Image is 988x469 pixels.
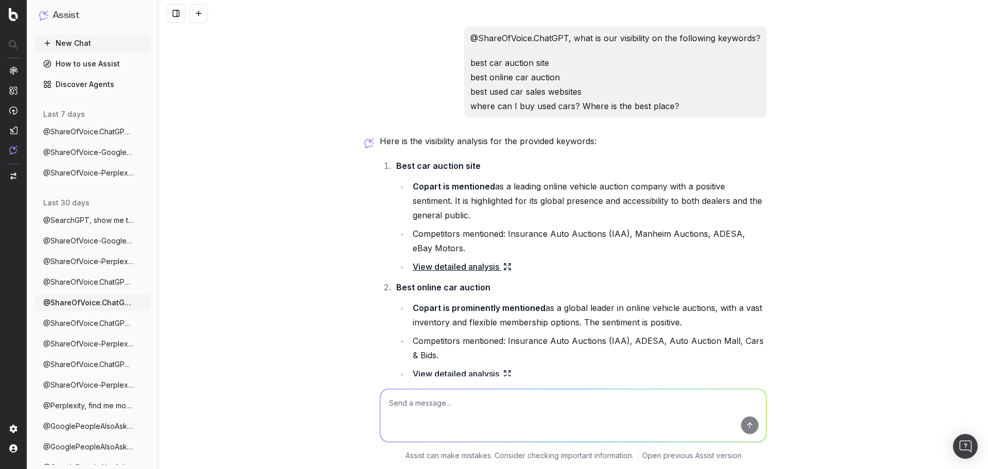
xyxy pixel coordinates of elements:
button: @ShareOfVoice.ChatGPT, what is our visib [35,315,150,332]
button: @ShareOfVoice.ChatGPT, what is our visib [35,294,150,311]
span: @ShareOfVoice-Perplexity, what is our vi [43,380,134,390]
button: @ShareOfVoice-GoogleAIMode, what is our [35,233,150,249]
button: New Chat [35,35,150,51]
p: @ShareOfVoice.ChatGPT, what is our visibility on the following keywords? [470,31,761,45]
button: @SearchGPT, show me the best way to sell [35,212,150,229]
span: @ShareOfVoice-Perplexity, what is our vi [43,168,134,178]
button: @GooglePeopleAlsoAsk, What are the top ' [35,439,150,455]
img: My account [9,444,17,453]
span: @GooglePeopleAlsoAsk, What are the top ' [43,442,134,452]
button: @ShareOfVoice-Perplexity, what is our vi [35,336,150,352]
span: @ShareOfVoice.ChatGPT, what is our visib [43,277,134,287]
strong: Best car auction site [396,161,481,171]
span: @ShareOfVoice-Perplexity, what is our vi [43,339,134,349]
span: @ShareOfVoice.ChatGPT, what is our visib [43,318,134,328]
button: Assist [39,8,146,23]
h1: Assist [52,8,79,23]
p: Assist can make mistakes. Consider checking important information. [405,450,633,461]
img: Setting [9,425,17,433]
img: Studio [9,126,17,134]
span: @ShareOfVoice-GoogleAIMode, what is our [43,147,134,158]
button: @ShareOfVoice.ChatGPT, what is our visib [35,356,150,373]
div: Open Intercom Messenger [953,434,978,459]
span: @SearchGPT, show me the best way to sell [43,215,134,225]
button: @ShareOfVoice-GoogleAIMode, what is our [35,144,150,161]
a: Open previous Assist version [642,450,742,461]
img: Assist [39,10,48,20]
p: best car auction site best online car auction best used car sales websites where can I buy used c... [470,56,761,113]
li: as a leading online vehicle auction company with a positive sentiment. It is highlighted for its ... [410,179,767,222]
img: Switch project [10,172,16,180]
button: @GooglePeopleAlsoAsk, Find me "people al [35,418,150,435]
span: last 7 days [43,109,85,119]
button: @ShareOfVoice-Perplexity, what is our vi [35,377,150,393]
p: Here is the visibility analysis for the provided keywords: [380,134,767,148]
button: @ShareOfVoice.ChatGPT, what is our visib [35,124,150,140]
li: as a global leader in online vehicle auctions, with a vast inventory and flexible membership opti... [410,301,767,329]
li: Competitors mentioned: Insurance Auto Auctions (IAA), Manheim Auctions, ADESA, eBay Motors. [410,227,767,255]
button: @ShareOfVoice-Perplexity, what is our vi [35,165,150,181]
span: @ShareOfVoice.ChatGPT, what is our visib [43,298,134,308]
span: @GooglePeopleAlsoAsk, Find me "people al [43,421,134,431]
span: @Perplexity, find me most popular questi [43,401,134,411]
strong: Copart is prominently mentioned [413,303,545,313]
a: Discover Agents [35,76,150,93]
img: Activation [9,106,17,115]
button: @Perplexity, find me most popular questi [35,397,150,414]
span: @ShareOfVoice-GoogleAIMode, what is our [43,236,134,246]
span: @ShareOfVoice-Perplexity, what is our vi [43,256,134,267]
a: View detailed analysis [413,259,511,274]
li: Competitors mentioned: Insurance Auto Auctions (IAA), ADESA, Auto Auction Mall, Cars & Bids. [410,334,767,362]
button: @ShareOfVoice-Perplexity, what is our vi [35,253,150,270]
img: Botify assist logo [364,138,374,148]
img: Analytics [9,66,17,75]
img: Assist [9,146,17,154]
button: @ShareOfVoice.ChatGPT, what is our visib [35,274,150,290]
img: Intelligence [9,86,17,95]
strong: Best online car auction [396,282,490,292]
span: last 30 days [43,198,90,208]
span: @ShareOfVoice.ChatGPT, what is our visib [43,359,134,370]
a: How to use Assist [35,56,150,72]
a: View detailed analysis [413,367,511,381]
span: @ShareOfVoice.ChatGPT, what is our visib [43,127,134,137]
img: Botify logo [9,8,18,21]
strong: Copart is mentioned [413,181,495,192]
